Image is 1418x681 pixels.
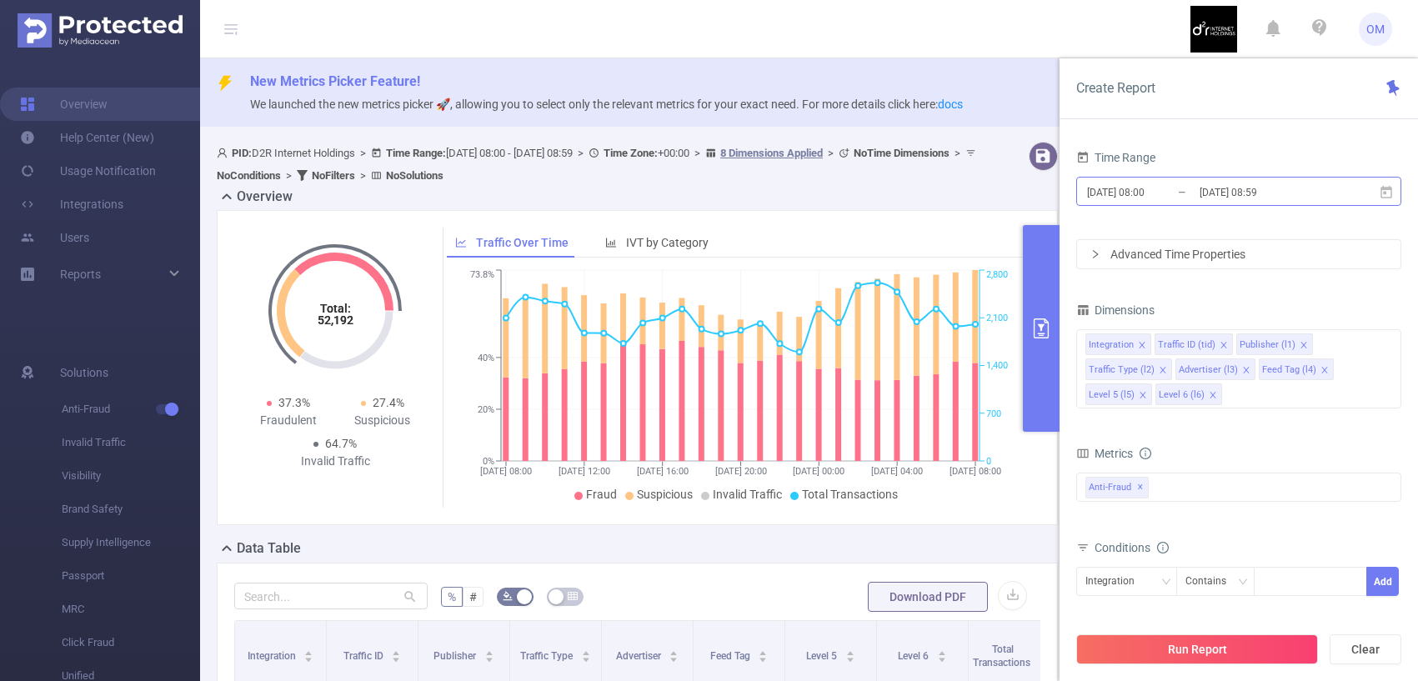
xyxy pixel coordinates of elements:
[392,648,401,653] i: icon: caret-up
[217,169,281,182] b: No Conditions
[355,169,371,182] span: >
[604,147,658,159] b: Time Zone:
[710,650,753,662] span: Feed Tag
[568,591,578,601] i: icon: table
[1179,359,1238,381] div: Advertiser (l3)
[1085,568,1146,595] div: Integration
[581,655,590,660] i: icon: caret-down
[237,538,301,558] h2: Data Table
[845,648,855,658] div: Sort
[373,396,404,409] span: 27.4%
[669,655,679,660] i: icon: caret-down
[581,648,590,653] i: icon: caret-up
[20,88,108,121] a: Overview
[1157,542,1169,553] i: icon: info-circle
[986,270,1008,281] tspan: 2,800
[1320,366,1329,376] i: icon: close
[234,583,428,609] input: Search...
[304,648,313,653] i: icon: caret-up
[20,121,154,154] a: Help Center (New)
[720,147,823,159] u: 8 Dimensions Applied
[18,13,183,48] img: Protected Media
[250,73,420,89] span: New Metrics Picker Feature!
[1366,567,1399,596] button: Add
[1076,447,1133,460] span: Metrics
[986,456,991,467] tspan: 0
[845,655,854,660] i: icon: caret-down
[484,655,494,660] i: icon: caret-down
[62,393,200,426] span: Anti-Fraud
[312,169,355,182] b: No Filters
[62,559,200,593] span: Passport
[1236,333,1313,355] li: Publisher (l1)
[1242,366,1250,376] i: icon: close
[503,591,513,601] i: icon: bg-colors
[759,655,768,660] i: icon: caret-down
[355,147,371,159] span: >
[986,408,1001,419] tspan: 700
[288,453,383,470] div: Invalid Traffic
[1089,384,1135,406] div: Level 5 (l5)
[973,643,1033,668] span: Total Transactions
[713,488,782,501] span: Invalid Traffic
[1155,333,1233,355] li: Traffic ID (tid)
[1240,334,1295,356] div: Publisher (l1)
[1262,359,1316,381] div: Feed Tag (l4)
[637,488,693,501] span: Suspicious
[62,593,200,626] span: MRC
[1076,151,1155,164] span: Time Range
[483,456,494,467] tspan: 0%
[573,147,589,159] span: >
[1089,359,1155,381] div: Traffic Type (l2)
[62,626,200,659] span: Click Fraud
[1159,366,1167,376] i: icon: close
[950,147,965,159] span: >
[320,302,351,315] tspan: Total:
[1140,448,1151,459] i: icon: info-circle
[1095,541,1169,554] span: Conditions
[871,466,923,477] tspan: [DATE] 04:00
[232,147,252,159] b: PID:
[20,221,89,254] a: Users
[476,236,569,249] span: Traffic Over Time
[62,459,200,493] span: Visibility
[1198,181,1333,203] input: End date
[1085,358,1172,380] li: Traffic Type (l2)
[1085,383,1152,405] li: Level 5 (l5)
[484,648,494,658] div: Sort
[689,147,705,159] span: >
[478,353,494,363] tspan: 40%
[470,270,494,281] tspan: 73.8%
[986,313,1008,323] tspan: 2,100
[714,466,766,477] tspan: [DATE] 20:00
[448,590,456,603] span: %
[898,650,931,662] span: Level 6
[520,650,575,662] span: Traffic Type
[62,526,200,559] span: Supply Intelligence
[343,650,386,662] span: Traffic ID
[386,169,443,182] b: No Solutions
[845,648,854,653] i: icon: caret-up
[626,236,709,249] span: IVT by Category
[392,655,401,660] i: icon: caret-down
[1139,391,1147,401] i: icon: close
[433,650,479,662] span: Publisher
[937,648,946,653] i: icon: caret-up
[217,148,232,158] i: icon: user
[586,488,617,501] span: Fraud
[1076,80,1155,96] span: Create Report
[581,648,591,658] div: Sort
[248,650,298,662] span: Integration
[335,412,429,429] div: Suspicious
[480,466,532,477] tspan: [DATE] 08:00
[1161,577,1171,588] i: icon: down
[1158,334,1215,356] div: Traffic ID (tid)
[278,396,310,409] span: 37.3%
[237,187,293,207] h2: Overview
[1077,240,1400,268] div: icon: rightAdvanced Time Properties
[1137,478,1144,498] span: ✕
[854,147,950,159] b: No Time Dimensions
[1090,249,1100,259] i: icon: right
[391,648,401,658] div: Sort
[1138,341,1146,351] i: icon: close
